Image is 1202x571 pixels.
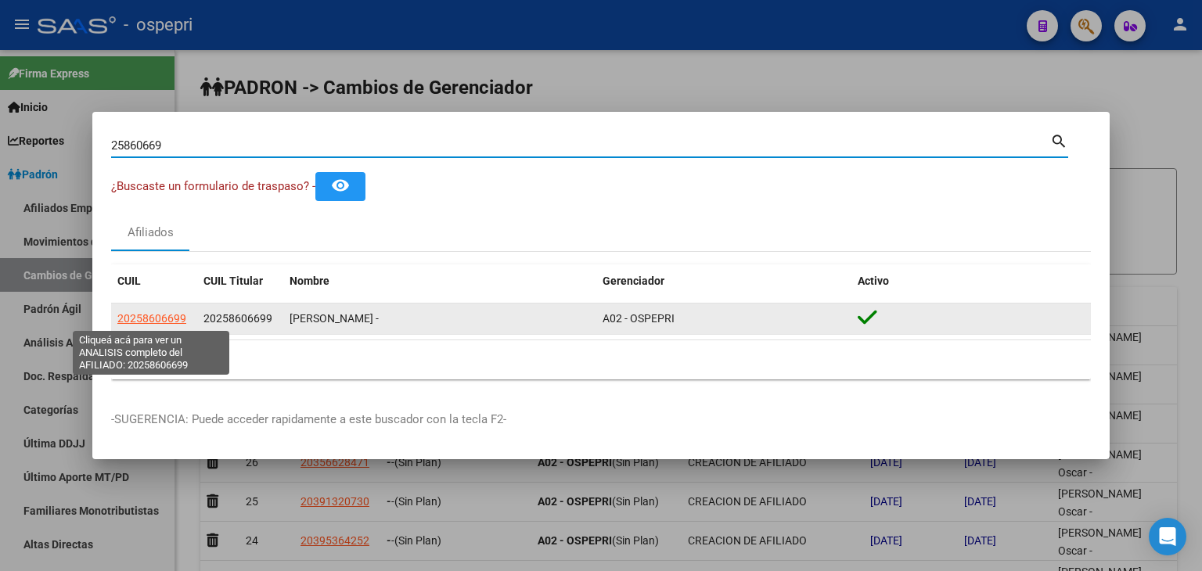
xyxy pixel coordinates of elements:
[290,310,590,328] div: [PERSON_NAME] -
[851,264,1091,298] datatable-header-cell: Activo
[596,264,851,298] datatable-header-cell: Gerenciador
[1050,131,1068,149] mat-icon: search
[111,411,1091,429] p: -SUGERENCIA: Puede acceder rapidamente a este buscador con la tecla F2-
[603,275,664,287] span: Gerenciador
[1149,518,1186,555] div: Open Intercom Messenger
[203,275,263,287] span: CUIL Titular
[603,312,675,325] span: A02 - OSPEPRI
[117,275,141,287] span: CUIL
[197,264,283,298] datatable-header-cell: CUIL Titular
[858,275,889,287] span: Activo
[117,312,186,325] span: 20258606699
[283,264,596,298] datatable-header-cell: Nombre
[111,264,197,298] datatable-header-cell: CUIL
[128,224,174,242] div: Afiliados
[203,312,272,325] span: 20258606699
[290,275,329,287] span: Nombre
[331,176,350,195] mat-icon: remove_red_eye
[111,179,315,193] span: ¿Buscaste un formulario de traspaso? -
[111,340,1091,379] div: 1 total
